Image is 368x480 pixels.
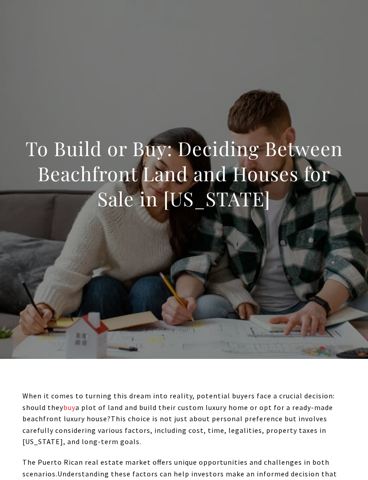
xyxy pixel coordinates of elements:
[22,390,346,448] p: This choice is not just about personal preference but involves carefully considering various fact...
[22,136,346,211] h1: To Build or Buy: Deciding Between Beachfront Land and Houses for Sale in [US_STATE]
[22,391,335,423] span: When it comes to turning this dream into reality, potential buyers face a crucial decision: shoul...
[63,403,75,412] a: buy
[22,458,329,478] span: The Puerto Rican real estate market offers unique opportunities and challenges in both scenarios.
